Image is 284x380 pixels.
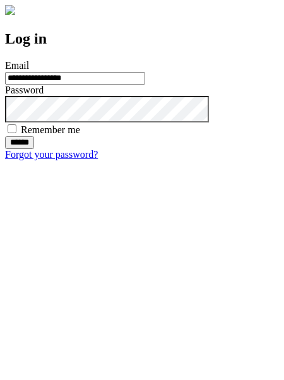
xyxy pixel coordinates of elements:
a: Forgot your password? [5,149,98,160]
label: Remember me [21,124,80,135]
img: logo-4e3dc11c47720685a147b03b5a06dd966a58ff35d612b21f08c02c0306f2b779.png [5,5,15,15]
label: Password [5,85,44,95]
h2: Log in [5,30,279,47]
label: Email [5,60,29,71]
